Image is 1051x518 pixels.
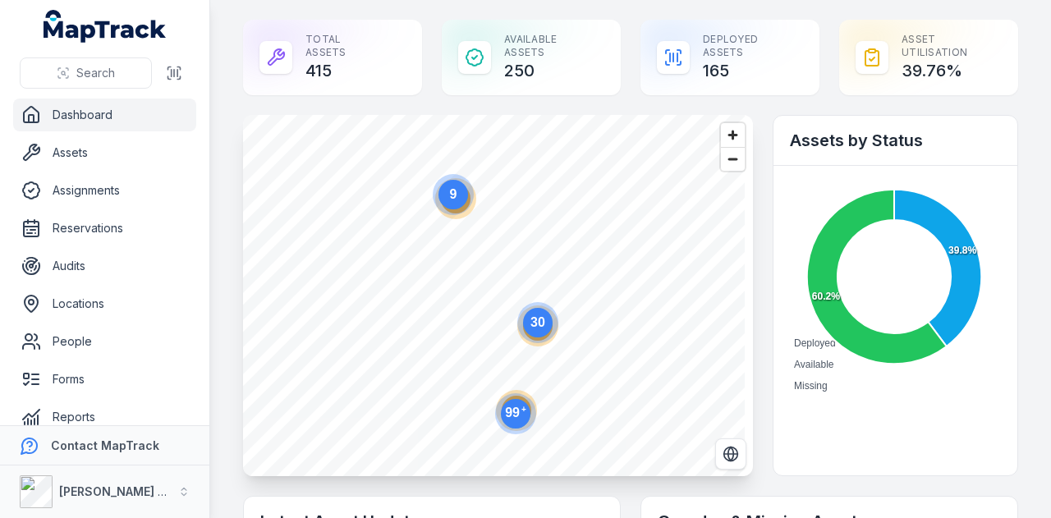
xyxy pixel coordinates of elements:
[794,337,836,349] span: Deployed
[13,325,196,358] a: People
[44,10,167,43] a: MapTrack
[794,380,828,392] span: Missing
[13,174,196,207] a: Assignments
[51,438,159,452] strong: Contact MapTrack
[721,123,745,147] button: Zoom in
[13,99,196,131] a: Dashboard
[59,484,194,498] strong: [PERSON_NAME] Group
[521,405,526,414] tspan: +
[76,65,115,81] span: Search
[715,438,746,470] button: Switch to Satellite View
[450,187,457,201] text: 9
[13,136,196,169] a: Assets
[243,115,745,476] canvas: Map
[13,250,196,282] a: Audits
[20,57,152,89] button: Search
[721,147,745,171] button: Zoom out
[790,129,1001,152] h2: Assets by Status
[530,315,545,329] text: 30
[13,287,196,320] a: Locations
[13,401,196,433] a: Reports
[13,212,196,245] a: Reservations
[505,405,526,419] text: 99
[794,359,833,370] span: Available
[13,363,196,396] a: Forms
